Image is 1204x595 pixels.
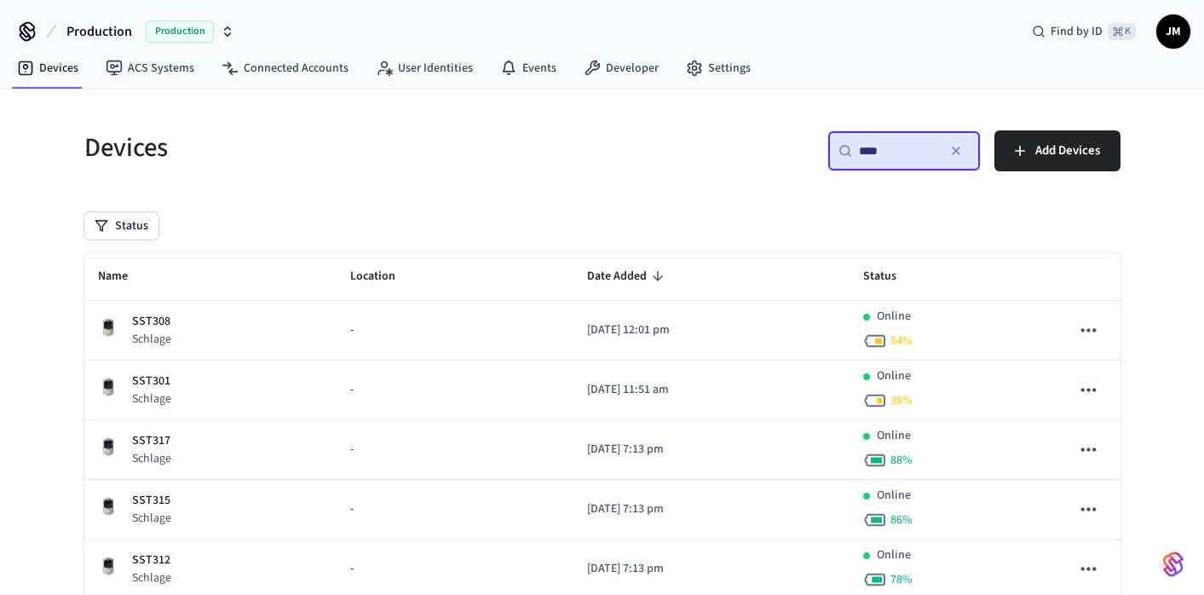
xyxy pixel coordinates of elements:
p: Schlage [132,450,171,467]
span: 38 % [890,392,913,409]
img: Schlage Sense Smart Deadbolt with Camelot Trim, Front [98,436,118,457]
p: Schlage [132,331,171,348]
span: Location [350,263,418,290]
button: Status [84,212,158,240]
span: Date Added [587,263,669,290]
span: - [350,560,354,578]
div: Find by ID⌘ K [1018,16,1149,47]
a: Connected Accounts [208,53,362,84]
a: ACS Systems [92,53,208,84]
img: SeamLogoGradient.69752ec5.svg [1163,551,1184,578]
p: [DATE] 12:01 pm [587,321,836,339]
p: Online [877,308,911,326]
span: 78 % [890,571,913,588]
h5: Devices [84,130,592,165]
p: [DATE] 7:13 pm [587,560,836,578]
p: SST308 [132,313,171,331]
span: Add Devices [1035,140,1100,162]
p: [DATE] 7:13 pm [587,500,836,518]
p: SST312 [132,552,171,569]
span: - [350,321,354,339]
p: Online [877,427,911,445]
img: Schlage Sense Smart Deadbolt with Camelot Trim, Front [98,496,118,517]
p: [DATE] 11:51 am [587,381,836,399]
span: Production [66,21,132,42]
a: Events [487,53,570,84]
img: Schlage Sense Smart Deadbolt with Camelot Trim, Front [98,377,118,397]
span: - [350,381,354,399]
p: [DATE] 7:13 pm [587,441,836,459]
span: Status [863,263,919,290]
span: 54 % [890,332,913,349]
button: JM [1156,14,1190,49]
p: SST317 [132,432,171,450]
p: Schlage [132,510,171,527]
span: 86 % [890,511,913,529]
span: ⌘ K [1108,23,1136,40]
span: - [350,500,354,518]
button: Add Devices [994,130,1120,171]
a: Devices [3,53,92,84]
p: Schlage [132,569,171,586]
span: - [350,441,354,459]
a: User Identities [362,53,487,84]
p: SST315 [132,492,171,510]
a: Settings [672,53,764,84]
span: Production [146,20,214,43]
p: Schlage [132,390,171,407]
p: Online [877,487,911,505]
span: Name [98,263,150,290]
span: Find by ID [1051,23,1103,40]
p: SST301 [132,373,171,390]
p: Online [877,546,911,564]
a: Developer [570,53,672,84]
span: JM [1158,16,1189,47]
p: Online [877,367,911,385]
img: Schlage Sense Smart Deadbolt with Camelot Trim, Front [98,556,118,576]
span: 88 % [890,452,913,469]
img: Schlage Sense Smart Deadbolt with Camelot Trim, Front [98,317,118,338]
